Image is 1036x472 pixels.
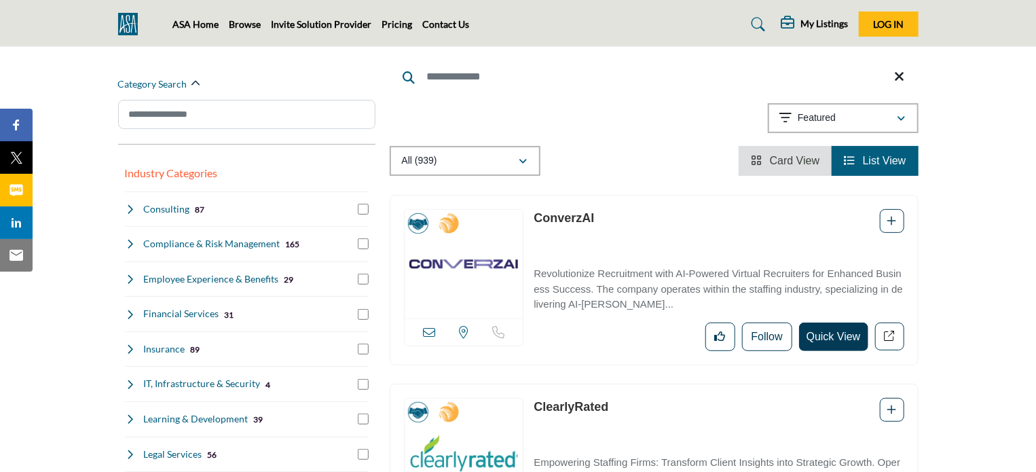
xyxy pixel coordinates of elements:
[125,165,218,181] button: Industry Categories
[739,146,832,176] li: Card View
[859,12,919,37] button: Log In
[265,380,270,390] b: 4
[190,343,200,355] div: 89 Results For Insurance
[143,272,278,286] h4: Employee Experience & Benefits: Solutions for enhancing workplace culture, employee satisfaction,...
[801,18,849,30] h5: My Listings
[875,323,904,350] a: Redirect to listing
[534,266,904,312] p: Revolutionize Recruitment with AI-Powered Virtual Recruiters for Enhanced Business Success. The c...
[207,448,217,460] div: 56 Results For Legal Services
[143,342,185,356] h4: Insurance: Specialized insurance coverage including professional liability and workers' compensat...
[832,146,918,176] li: List View
[402,154,437,168] p: All (939)
[534,258,904,312] a: Revolutionize Recruitment with AI-Powered Virtual Recruiters for Enhanced Business Success. The c...
[285,240,299,249] b: 165
[143,448,202,461] h4: Legal Services: Employment law expertise and legal counsel focused on staffing industry regulations.
[705,323,735,351] button: Like listing
[751,155,819,166] a: View Card
[873,18,904,30] span: Log In
[358,414,369,424] input: Select Learning & Development checkbox
[382,18,413,30] a: Pricing
[844,155,906,166] a: View List
[358,344,369,355] input: Select Insurance checkbox
[534,400,608,414] a: ClearlyRated
[390,146,540,176] button: All (939)
[534,398,608,443] p: ClearlyRated
[405,210,523,319] img: ConverzAI
[253,415,263,424] b: 39
[143,377,260,391] h4: IT, Infrastructure & Security: Technology infrastructure, cybersecurity, and IT support services ...
[272,18,372,30] a: Invite Solution Provider
[207,450,217,460] b: 56
[863,155,906,166] span: List View
[143,237,280,251] h4: Compliance & Risk Management: Services to ensure staffing companies meet regulatory requirements ...
[798,111,836,125] p: Featured
[190,345,200,355] b: 89
[358,238,369,249] input: Select Compliance & Risk Management checkbox
[439,169,459,278] img: 2025 Staffing World Exhibitors Badge Icon
[118,77,187,91] h2: Category Search
[224,308,234,321] div: 31 Results For Financial Services
[195,205,204,215] b: 87
[738,14,774,35] a: Search
[742,323,792,351] button: Follow
[118,13,145,35] img: Site Logo
[358,379,369,390] input: Select IT, Infrastructure & Security checkbox
[768,103,919,133] button: Featured
[358,274,369,285] input: Select Employee Experience & Benefits checkbox
[534,211,594,225] a: ConverzAI
[118,100,375,129] input: Search Category
[195,203,204,215] div: 87 Results For Consulting
[253,413,263,425] div: 39 Results For Learning & Development
[143,202,189,216] h4: Consulting: Strategic advisory services to help staffing firms optimize operations and grow their...
[534,209,594,255] p: ConverzAI
[423,18,470,30] a: Contact Us
[390,60,919,93] input: Search Keyword
[265,378,270,391] div: 4 Results For IT, Infrastructure & Security
[143,412,248,426] h4: Learning & Development: Training programs and educational resources to enhance staffing professio...
[173,18,219,30] a: ASA Home
[284,273,293,285] div: 29 Results For Employee Experience & Benefits
[224,310,234,320] b: 31
[285,238,299,250] div: 165 Results For Compliance & Risk Management
[887,215,897,227] a: Add To List
[358,449,369,460] input: Select Legal Services checkbox
[229,18,261,30] a: Browse
[770,155,820,166] span: Card View
[439,358,459,467] img: 2025 Staffing World Exhibitors Badge Icon
[358,204,369,215] input: Select Consulting checkbox
[887,404,897,416] a: Add To List
[408,169,428,278] img: Corporate Partners Badge Icon
[799,323,868,351] button: Quick View
[781,16,849,33] div: My Listings
[408,358,428,467] img: Corporate Partners Badge Icon
[358,309,369,320] input: Select Financial Services checkbox
[284,275,293,285] b: 29
[143,307,219,321] h4: Financial Services: Banking, accounting, and financial planning services tailored for staffing co...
